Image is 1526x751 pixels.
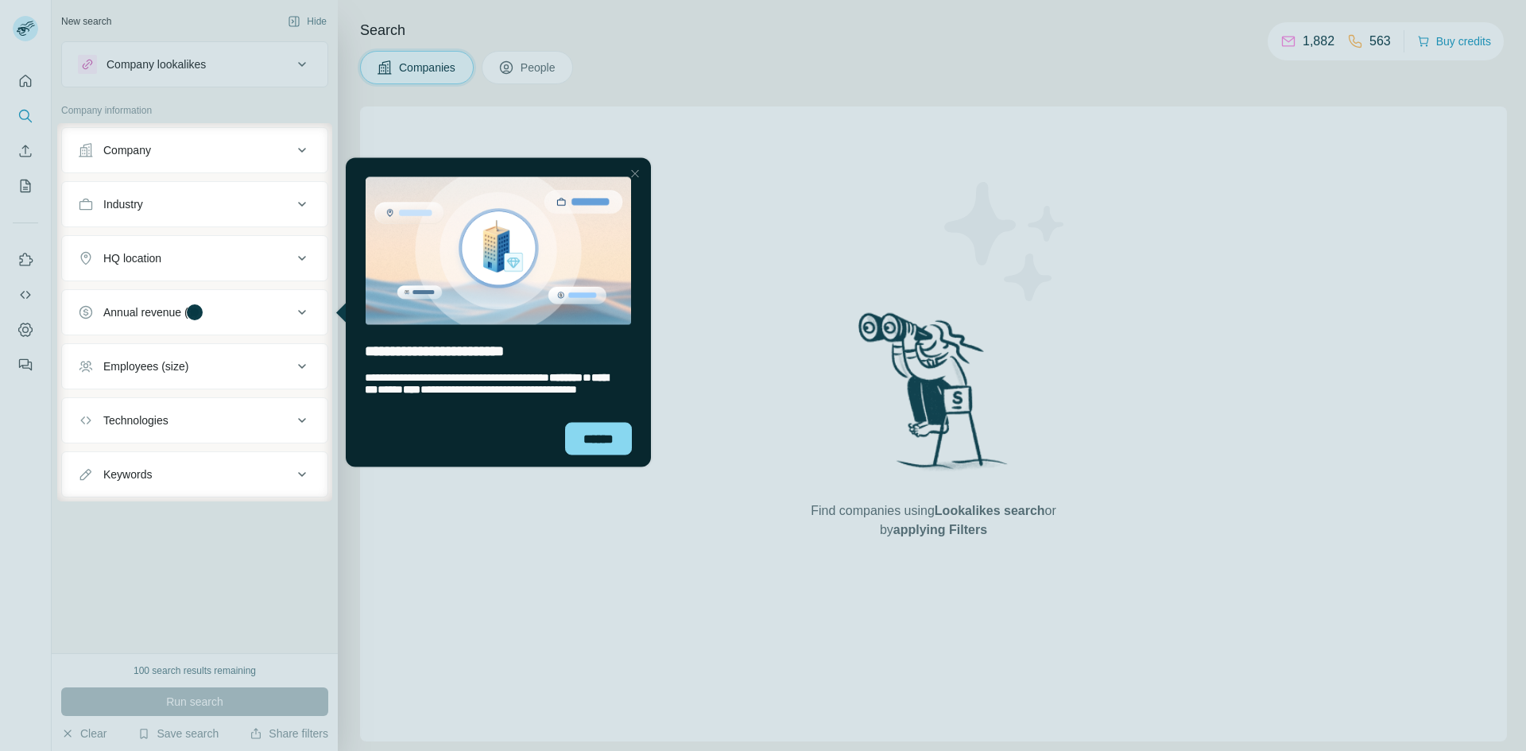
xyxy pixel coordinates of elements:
button: Annual revenue ($) [62,293,327,331]
button: Company [62,131,327,169]
div: Employees (size) [103,358,188,374]
button: Keywords [62,455,327,494]
div: Annual revenue ($) [103,304,198,320]
div: Technologies [103,412,168,428]
button: Technologies [62,401,327,439]
button: Employees (size) [62,347,327,385]
div: Company [103,142,151,158]
iframe: Tooltip [332,155,654,470]
button: HQ location [62,239,327,277]
div: Keywords [103,466,152,482]
button: Industry [62,185,327,223]
div: Industry [103,196,143,212]
div: HQ location [103,250,161,266]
